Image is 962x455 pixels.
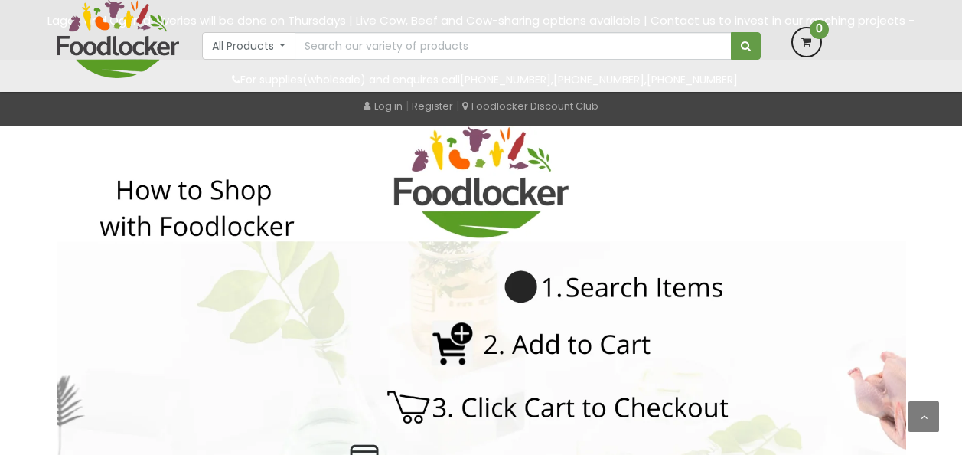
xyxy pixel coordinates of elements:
[406,98,409,113] span: |
[295,32,731,60] input: Search our variety of products
[202,32,296,60] button: All Products
[462,99,598,113] a: Foodlocker Discount Club
[364,99,403,113] a: Log in
[810,20,829,39] span: 0
[412,99,453,113] a: Register
[456,98,459,113] span: |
